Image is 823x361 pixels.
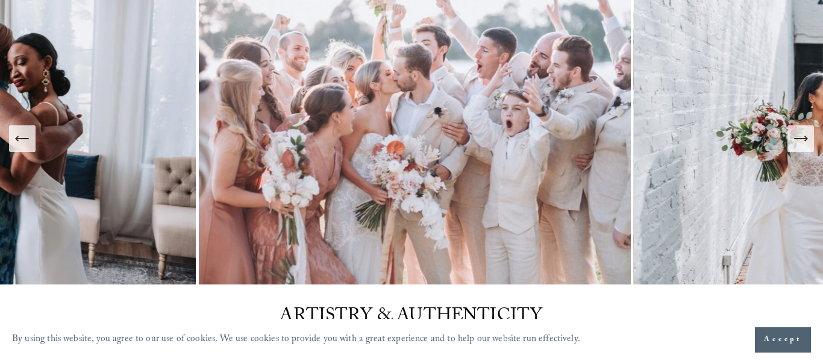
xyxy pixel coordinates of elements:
[755,327,811,353] button: Accept
[280,302,542,333] span: ARTISTRY & AUTHENTICITY
[787,125,814,152] button: Next Slide
[764,334,802,346] span: Accept
[12,331,580,350] p: By using this website, you agree to our use of cookies. We use cookies to provide you with a grea...
[9,125,36,152] button: Previous Slide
